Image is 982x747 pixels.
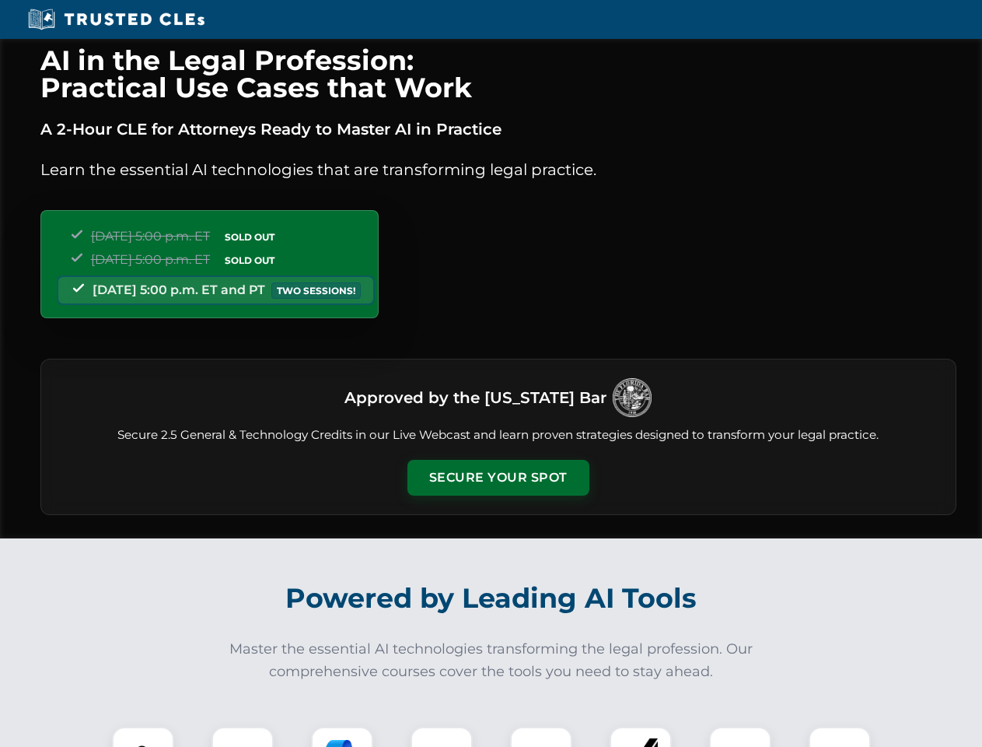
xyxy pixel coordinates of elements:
p: Secure 2.5 General & Technology Credits in our Live Webcast and learn proven strategies designed ... [60,426,937,444]
p: A 2-Hour CLE for Attorneys Ready to Master AI in Practice [40,117,956,142]
p: Master the essential AI technologies transforming the legal profession. Our comprehensive courses... [219,638,764,683]
img: Trusted CLEs [23,8,209,31]
p: Learn the essential AI technologies that are transforming legal practice. [40,157,956,182]
h2: Powered by Leading AI Tools [61,571,922,626]
button: Secure Your Spot [407,460,589,496]
img: Logo [613,378,652,417]
span: [DATE] 5:00 p.m. ET [91,229,210,244]
span: [DATE] 5:00 p.m. ET [91,252,210,267]
span: SOLD OUT [219,252,280,268]
span: SOLD OUT [219,229,280,245]
h3: Approved by the [US_STATE] Bar [344,384,606,412]
h1: AI in the Legal Profession: Practical Use Cases that Work [40,47,956,101]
